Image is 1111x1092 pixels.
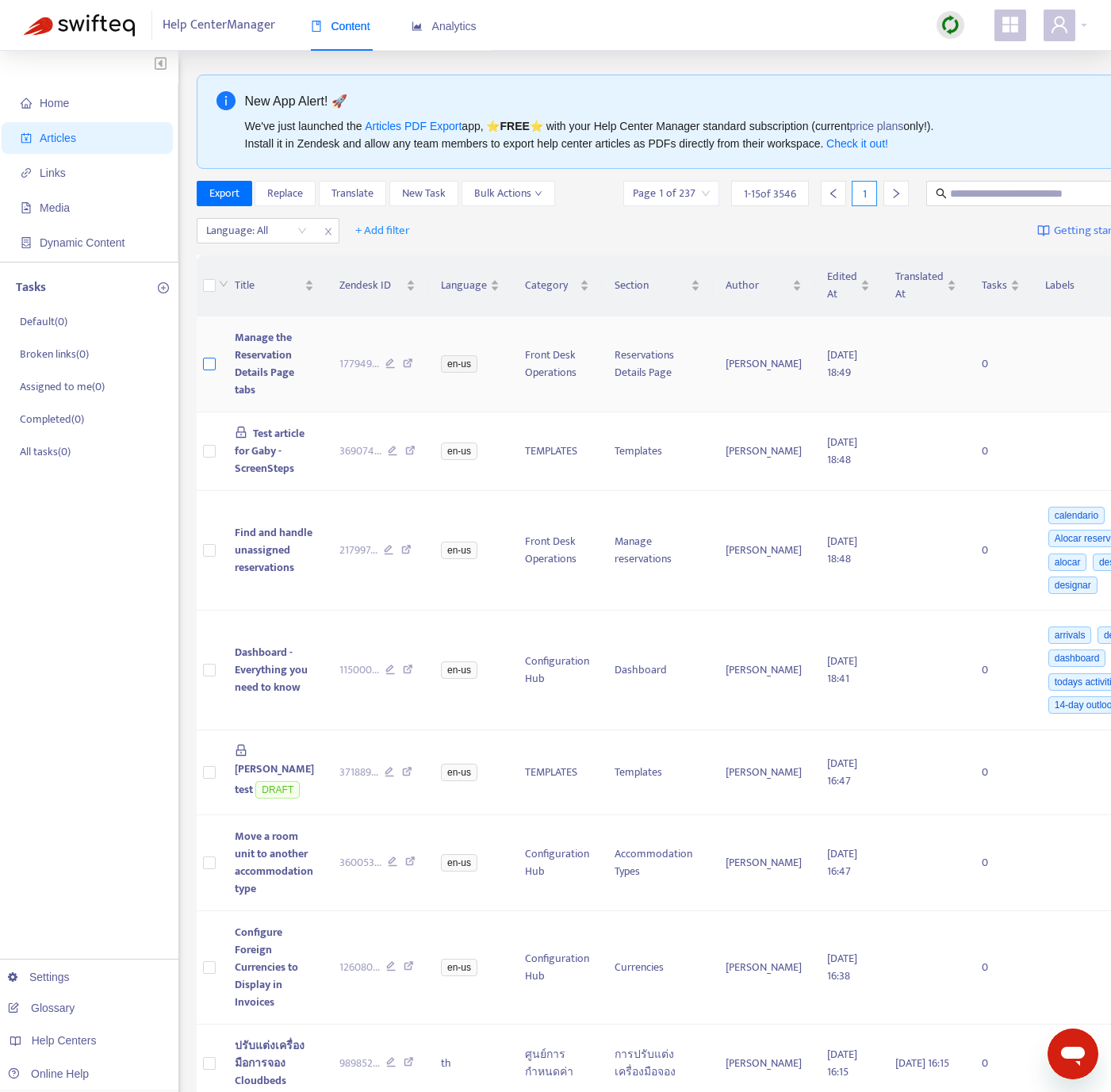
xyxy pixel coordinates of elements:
span: user [1050,15,1069,34]
span: lock [235,744,247,757]
span: container [21,237,32,248]
span: Dynamic Content [40,236,125,249]
span: en-us [441,355,477,373]
button: Translate [319,181,386,206]
span: 360053 ... [339,854,381,872]
th: Translated At [883,255,969,316]
td: 0 [969,412,1032,491]
td: TEMPLATES [512,412,602,491]
span: Content [311,20,370,33]
td: 0 [969,730,1032,815]
span: [DATE] 18:49 [827,346,857,381]
span: 177949 ... [339,355,379,373]
span: en-us [441,764,477,781]
span: Tasks [982,277,1007,294]
span: [DATE] 18:48 [827,433,857,469]
span: alocar [1048,554,1087,571]
span: appstore [1001,15,1020,34]
span: 115000 ... [339,661,379,679]
img: image-link [1037,224,1050,237]
span: info-circle [216,91,236,110]
span: file-image [21,202,32,213]
p: Tasks [16,278,46,297]
span: Home [40,97,69,109]
div: 1 [852,181,877,206]
span: dashboard [1048,649,1106,667]
td: Currencies [602,911,713,1025]
span: Title [235,277,301,294]
a: price plans [850,120,904,132]
a: Articles PDF Export [365,120,462,132]
span: Author [726,277,789,294]
td: Front Desk Operations [512,491,602,611]
td: 0 [969,316,1032,412]
span: 217997 ... [339,542,377,559]
span: en-us [441,542,477,559]
span: en-us [441,443,477,460]
span: home [21,98,32,109]
span: Analytics [412,20,477,33]
td: 0 [969,611,1032,730]
a: Settings [8,971,70,983]
td: Configuration Hub [512,911,602,1025]
span: lock [235,426,247,439]
span: Section [615,277,688,294]
td: 0 [969,911,1032,1025]
td: Templates [602,730,713,815]
p: Default ( 0 ) [20,313,67,330]
span: calendario [1048,507,1105,524]
span: Language [441,277,487,294]
td: Dashboard [602,611,713,730]
span: Configure Foreign Currencies to Display in Invoices [235,923,298,1011]
span: 369074 ... [339,443,381,460]
th: Tasks [969,255,1032,316]
span: [DATE] 18:48 [827,532,857,568]
span: [DATE] 16:47 [827,845,857,880]
td: Accommodation Types [602,815,713,911]
td: 0 [969,815,1032,911]
span: area-chart [412,21,423,32]
button: Export [197,181,252,206]
span: + Add filter [355,221,410,240]
span: plus-circle [158,282,169,293]
span: Bulk Actions [474,185,542,202]
span: 126080 ... [339,959,380,976]
span: Translated At [895,268,944,303]
th: Section [602,255,713,316]
span: Export [209,185,239,202]
span: [DATE] 16:47 [827,754,857,790]
span: down [219,279,228,289]
span: Zendesk ID [339,277,404,294]
th: Zendesk ID [327,255,429,316]
span: Edited At [827,268,857,303]
td: Configuration Hub [512,611,602,730]
span: Dashboard - Everything you need to know [235,643,308,696]
span: [DATE] 18:41 [827,652,857,688]
p: Assigned to me ( 0 ) [20,378,105,395]
span: Articles [40,132,76,144]
td: [PERSON_NAME] [713,316,814,412]
td: [PERSON_NAME] [713,911,814,1025]
td: Configuration Hub [512,815,602,911]
span: [DATE] 16:15 [895,1054,949,1072]
span: search [936,188,947,199]
iframe: Button to launch messaging window [1048,1029,1098,1079]
b: FREE [500,120,529,132]
span: 1 - 15 of 3546 [744,186,796,202]
span: [DATE] 16:38 [827,949,857,985]
th: Category [512,255,602,316]
a: Online Help [8,1067,89,1080]
span: Find and handle unassigned reservations [235,523,312,577]
span: 371889 ... [339,764,378,781]
td: [PERSON_NAME] [713,412,814,491]
span: Move a room unit to another accommodation type [235,827,313,898]
span: [DATE] 16:15 [827,1045,857,1081]
img: Swifteq [24,14,135,36]
td: [PERSON_NAME] [713,815,814,911]
span: DRAFT [255,781,300,799]
img: sync.dc5367851b00ba804db3.png [941,15,960,35]
span: en-us [441,854,477,872]
span: Category [525,277,577,294]
p: All tasks ( 0 ) [20,443,71,460]
td: Manage reservations [602,491,713,611]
